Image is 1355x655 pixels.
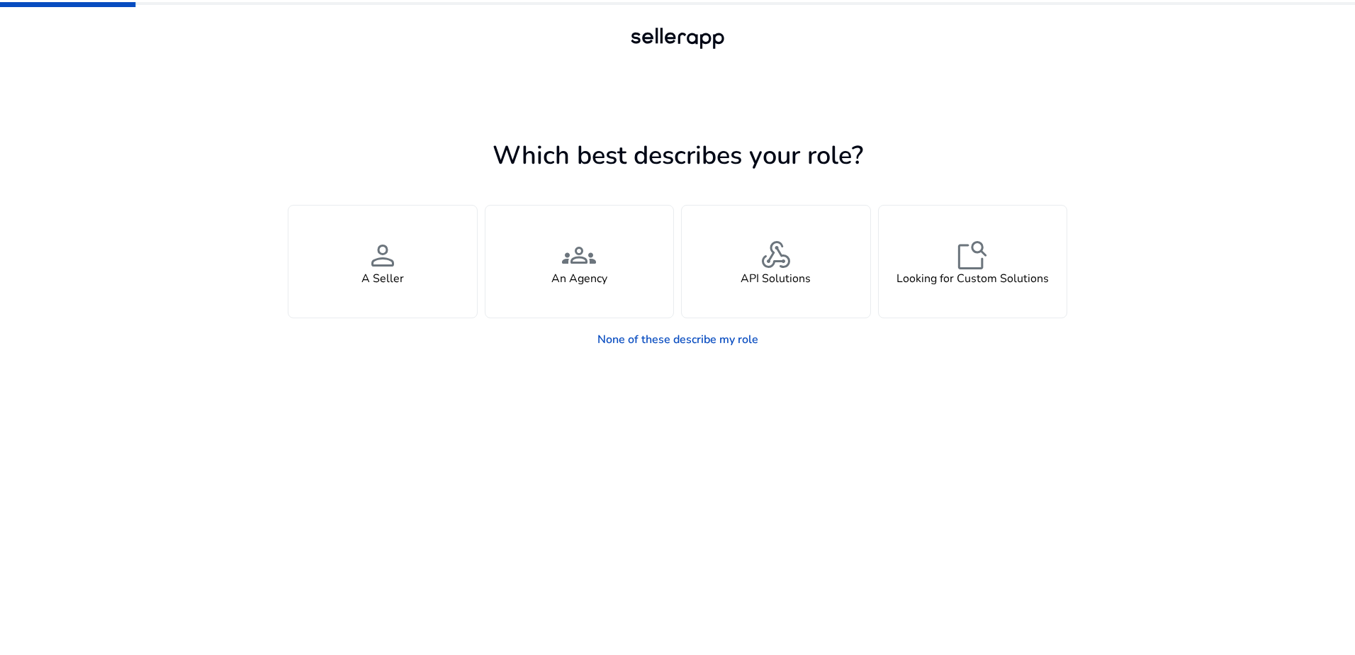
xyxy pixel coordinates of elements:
button: groupsAn Agency [485,205,675,318]
span: feature_search [955,238,989,272]
span: person [366,238,400,272]
h4: API Solutions [741,272,811,286]
button: feature_searchLooking for Custom Solutions [878,205,1068,318]
span: webhook [759,238,793,272]
h1: Which best describes your role? [288,140,1067,171]
span: groups [562,238,596,272]
button: personA Seller [288,205,478,318]
button: webhookAPI Solutions [681,205,871,318]
h4: A Seller [361,272,404,286]
h4: Looking for Custom Solutions [896,272,1049,286]
a: None of these describe my role [586,325,770,354]
h4: An Agency [551,272,607,286]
